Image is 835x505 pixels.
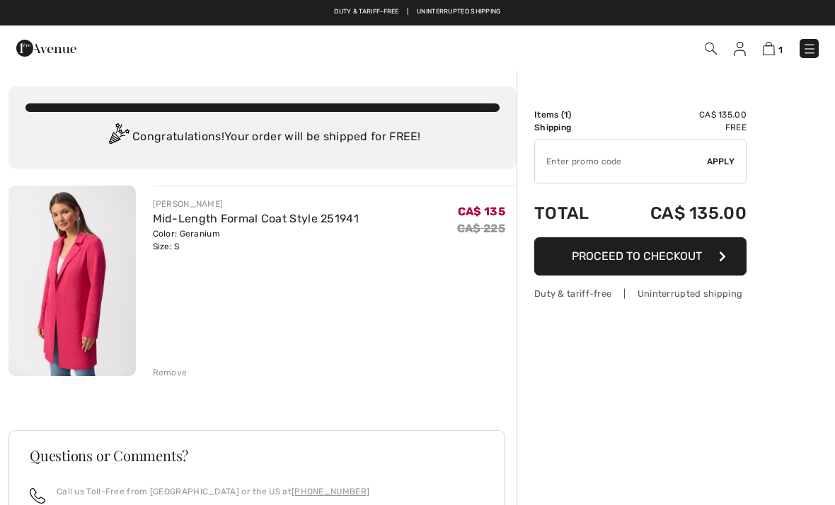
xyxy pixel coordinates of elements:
[534,287,747,300] div: Duty & tariff-free | Uninterrupted shipping
[611,108,747,121] td: CA$ 135.00
[16,34,76,62] img: 1ère Avenue
[104,123,132,152] img: Congratulation2.svg
[457,222,505,235] s: CA$ 225
[611,189,747,237] td: CA$ 135.00
[707,155,735,168] span: Apply
[25,123,500,152] div: Congratulations! Your order will be shipped for FREE!
[564,110,568,120] span: 1
[153,212,359,225] a: Mid-Length Formal Coat Style 251941
[572,249,702,263] span: Proceed to Checkout
[534,189,611,237] td: Total
[30,448,484,463] h3: Questions or Comments?
[16,40,76,54] a: 1ère Avenue
[763,40,783,57] a: 1
[153,366,188,379] div: Remove
[705,42,717,55] img: Search
[57,485,369,498] p: Call us Toll-Free from [GEOGRAPHIC_DATA] or the US at
[534,108,611,121] td: Items ( )
[611,121,747,134] td: Free
[535,140,707,183] input: Promo code
[802,42,817,56] img: Menu
[8,186,136,376] img: Mid-Length Formal Coat Style 251941
[778,45,783,55] span: 1
[734,42,746,56] img: My Info
[292,487,369,497] a: [PHONE_NUMBER]
[153,227,359,253] div: Color: Geranium Size: S
[534,121,611,134] td: Shipping
[153,198,359,210] div: [PERSON_NAME]
[763,42,775,55] img: Shopping Bag
[30,488,45,504] img: call
[534,237,747,276] button: Proceed to Checkout
[458,205,505,218] span: CA$ 135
